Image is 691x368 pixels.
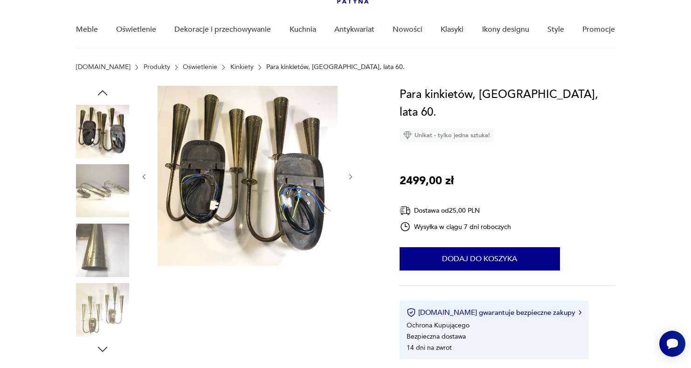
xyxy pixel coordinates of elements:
img: Zdjęcie produktu Para kinkietów, Niemcy, lata 60. [76,283,129,336]
img: Zdjęcie produktu Para kinkietów, Niemcy, lata 60. [158,86,338,266]
img: Zdjęcie produktu Para kinkietów, Niemcy, lata 60. [76,104,129,158]
li: Ochrona Kupującego [407,321,470,330]
li: Bezpieczna dostawa [407,332,466,341]
a: Dekoracje i przechowywanie [174,12,271,48]
img: Ikona diamentu [403,131,412,139]
img: Ikona dostawy [400,205,411,216]
a: [DOMAIN_NAME] [76,63,131,71]
div: Dostawa od 25,00 PLN [400,205,511,216]
a: Kinkiety [230,63,254,71]
img: Zdjęcie produktu Para kinkietów, Niemcy, lata 60. [76,164,129,217]
a: Ikony designu [482,12,529,48]
div: Wysyłka w ciągu 7 dni roboczych [400,221,511,232]
p: 2499,00 zł [400,172,454,190]
li: 14 dni na zwrot [407,343,452,352]
img: Zdjęcie produktu Para kinkietów, Niemcy, lata 60. [76,223,129,277]
a: Klasyki [441,12,463,48]
a: Produkty [144,63,170,71]
a: Meble [76,12,98,48]
a: Kuchnia [290,12,316,48]
a: Style [547,12,564,48]
a: Oświetlenie [183,63,217,71]
button: Dodaj do koszyka [400,247,560,271]
p: Para kinkietów, [GEOGRAPHIC_DATA], lata 60. [266,63,405,71]
div: Unikat - tylko jedna sztuka! [400,128,494,142]
a: Nowości [393,12,422,48]
a: Promocje [582,12,615,48]
img: Ikona strzałki w prawo [579,310,581,315]
a: Antykwariat [334,12,374,48]
img: Ikona certyfikatu [407,308,416,317]
h1: Para kinkietów, [GEOGRAPHIC_DATA], lata 60. [400,86,615,121]
a: Oświetlenie [116,12,156,48]
button: [DOMAIN_NAME] gwarantuje bezpieczne zakupy [407,308,581,317]
iframe: Smartsupp widget button [659,331,685,357]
